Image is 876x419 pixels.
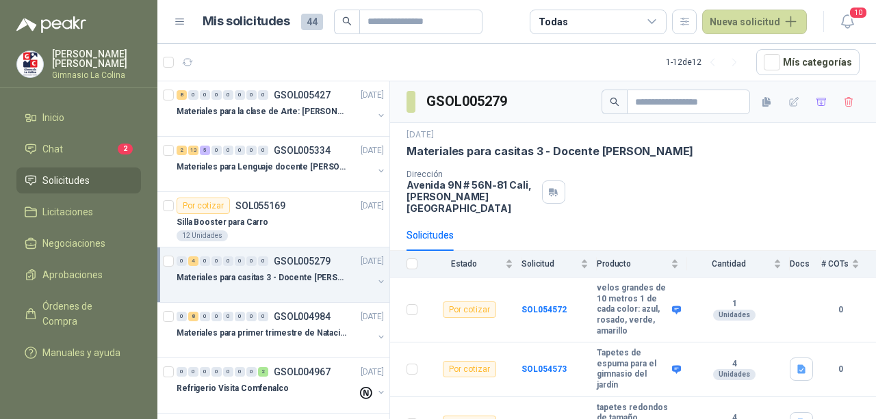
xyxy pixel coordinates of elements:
p: Dirección [407,170,537,179]
b: Tapetes de espuma para el gimnasio del jardín [597,348,669,390]
a: Manuales y ayuda [16,340,141,366]
span: Solicitudes [42,173,90,188]
p: [DATE] [361,144,384,157]
div: 0 [223,256,233,266]
div: Unidades [713,310,756,321]
span: search [610,97,619,107]
span: Inicio [42,110,64,125]
span: # COTs [821,259,849,269]
span: Producto [597,259,668,269]
a: Licitaciones [16,199,141,225]
p: [PERSON_NAME] [PERSON_NAME] [52,49,141,68]
div: 0 [211,90,222,100]
div: 0 [223,90,233,100]
a: 2 13 5 0 0 0 0 0 GSOL005334[DATE] Materiales para Lenguaje docente [PERSON_NAME] [177,142,387,186]
p: GSOL004967 [274,367,331,377]
span: Negociaciones [42,236,105,251]
b: velos grandes de 10 metros 1 de cada color: azul, rosado, verde, amarillo [597,283,669,336]
div: 0 [235,146,245,155]
a: Chat2 [16,136,141,162]
div: 0 [235,90,245,100]
div: 0 [188,367,198,377]
div: 0 [235,312,245,321]
a: Órdenes de Compra [16,293,141,334]
p: Refrigerio Visita Comfenalco [177,382,289,395]
span: Licitaciones [42,204,93,219]
div: 4 [188,256,198,266]
p: GSOL005334 [274,146,331,155]
img: Company Logo [17,51,43,77]
div: 0 [211,367,222,377]
div: 2 [177,146,187,155]
p: Materiales para Lenguaje docente [PERSON_NAME] [177,161,347,174]
p: Materiales para primer trimestre de Natación [177,327,347,340]
span: search [342,16,352,26]
a: Solicitudes [16,167,141,193]
div: 0 [177,256,187,266]
h3: GSOL005279 [426,91,509,112]
div: 0 [235,367,245,377]
div: Por cotizar [443,361,496,377]
div: 12 Unidades [177,230,228,241]
p: Avenida 9N # 56N-81 Cali , [PERSON_NAME][GEOGRAPHIC_DATA] [407,179,537,214]
div: 0 [246,256,257,266]
a: 0 4 0 0 0 0 0 0 GSOL005279[DATE] Materiales para casitas 3 - Docente [PERSON_NAME] [177,253,387,297]
a: Negociaciones [16,230,141,256]
div: 8 [188,312,198,321]
div: 0 [246,90,257,100]
div: 0 [258,90,268,100]
b: 4 [687,359,782,370]
span: 10 [849,6,868,19]
p: Materiales para la clase de Arte: [PERSON_NAME] [177,105,347,118]
div: 0 [246,146,257,155]
div: 13 [188,146,198,155]
div: 0 [235,256,245,266]
span: Solicitud [521,259,578,269]
div: 5 [200,146,210,155]
p: [DATE] [361,310,384,323]
p: Materiales para casitas 3 - Docente [PERSON_NAME] [407,144,693,159]
b: 1 [687,299,782,310]
span: Cantidad [687,259,771,269]
a: 0 8 0 0 0 0 0 0 GSOL004984[DATE] Materiales para primer trimestre de Natación [177,308,387,352]
div: 0 [211,256,222,266]
a: Inicio [16,105,141,131]
p: GSOL005279 [274,256,331,266]
div: 0 [211,312,222,321]
div: 0 [258,312,268,321]
p: [DATE] [407,129,434,141]
p: [DATE] [361,255,384,268]
th: # COTs [821,251,876,278]
div: 0 [223,312,233,321]
a: 0 0 0 0 0 0 0 2 GSOL004967[DATE] Refrigerio Visita Comfenalco [177,364,387,407]
div: 0 [258,146,268,155]
div: 0 [246,312,257,321]
a: SOL054572 [521,305,567,314]
span: 2 [118,144,133,154]
p: GSOL005427 [274,90,331,100]
div: 2 [258,367,268,377]
span: Órdenes de Compra [42,299,128,329]
button: 10 [835,10,860,34]
button: Nueva solicitud [702,10,807,34]
a: Por cotizarSOL055169[DATE] Silla Booster para Carro12 Unidades [157,192,389,247]
span: Chat [42,141,63,157]
div: 0 [200,90,210,100]
a: Aprobaciones [16,262,141,288]
span: Aprobaciones [42,267,103,282]
div: 0 [200,256,210,266]
p: [DATE] [361,200,384,213]
p: Materiales para casitas 3 - Docente [PERSON_NAME] [177,271,347,284]
div: Solicitudes [407,228,454,243]
p: SOL055169 [235,201,285,211]
div: 0 [177,367,187,377]
b: 0 [821,303,860,316]
span: Manuales y ayuda [42,345,120,360]
div: Por cotizar [443,301,496,318]
a: SOL054573 [521,364,567,374]
div: Por cotizar [177,198,230,214]
th: Solicitud [521,251,597,278]
div: 8 [177,90,187,100]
